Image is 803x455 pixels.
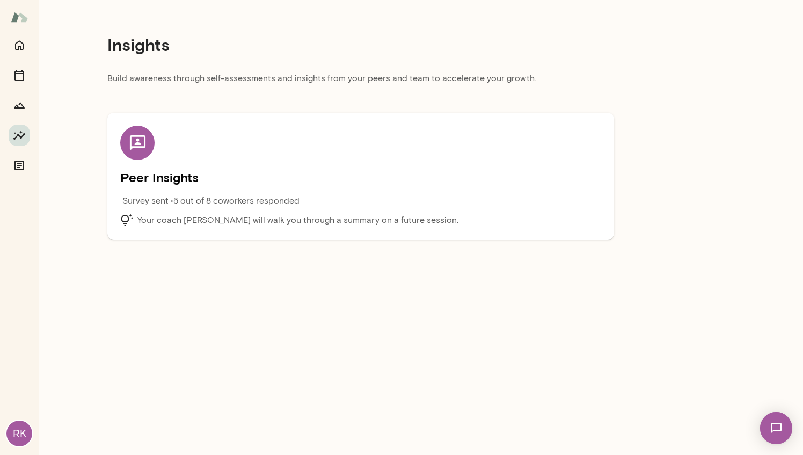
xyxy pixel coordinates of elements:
[9,125,30,146] button: Insights
[107,72,614,91] p: Build awareness through self-assessments and insights from your peers and team to accelerate your...
[11,7,28,27] img: Mento
[9,155,30,176] button: Documents
[122,194,300,207] p: Survey sent • 5 out of 8 coworkers responded
[9,95,30,116] button: Growth Plan
[137,214,458,227] p: Your coach [PERSON_NAME] will walk you through a summary on a future session.
[6,421,32,446] div: RK
[9,34,30,56] button: Home
[9,64,30,86] button: Sessions
[120,169,601,186] h5: Peer Insights
[120,126,601,227] div: Peer Insights Survey sent •5 out of 8 coworkers respondedYour coach [PERSON_NAME] will walk you t...
[107,113,614,240] div: Peer Insights Survey sent •5 out of 8 coworkers respondedYour coach [PERSON_NAME] will walk you t...
[107,34,170,55] h4: Insights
